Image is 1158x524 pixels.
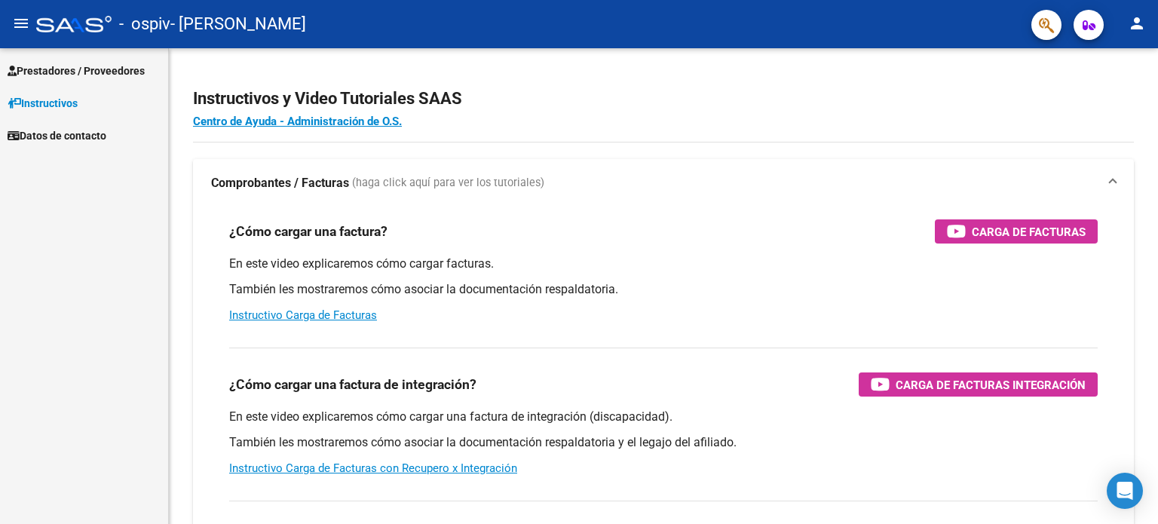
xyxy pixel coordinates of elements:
mat-icon: menu [12,14,30,32]
span: Prestadores / Proveedores [8,63,145,79]
mat-icon: person [1128,14,1146,32]
button: Carga de Facturas Integración [859,372,1098,397]
a: Instructivo Carga de Facturas [229,308,377,322]
span: Carga de Facturas Integración [896,375,1086,394]
span: - [PERSON_NAME] [170,8,306,41]
a: Instructivo Carga de Facturas con Recupero x Integración [229,461,517,475]
span: Instructivos [8,95,78,112]
strong: Comprobantes / Facturas [211,175,349,192]
h3: ¿Cómo cargar una factura de integración? [229,374,476,395]
p: También les mostraremos cómo asociar la documentación respaldatoria. [229,281,1098,298]
p: También les mostraremos cómo asociar la documentación respaldatoria y el legajo del afiliado. [229,434,1098,451]
span: Carga de Facturas [972,222,1086,241]
span: Datos de contacto [8,127,106,144]
div: Open Intercom Messenger [1107,473,1143,509]
h3: ¿Cómo cargar una factura? [229,221,388,242]
h2: Instructivos y Video Tutoriales SAAS [193,84,1134,113]
p: En este video explicaremos cómo cargar una factura de integración (discapacidad). [229,409,1098,425]
span: - ospiv [119,8,170,41]
button: Carga de Facturas [935,219,1098,244]
mat-expansion-panel-header: Comprobantes / Facturas (haga click aquí para ver los tutoriales) [193,159,1134,207]
p: En este video explicaremos cómo cargar facturas. [229,256,1098,272]
a: Centro de Ayuda - Administración de O.S. [193,115,402,128]
span: (haga click aquí para ver los tutoriales) [352,175,544,192]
